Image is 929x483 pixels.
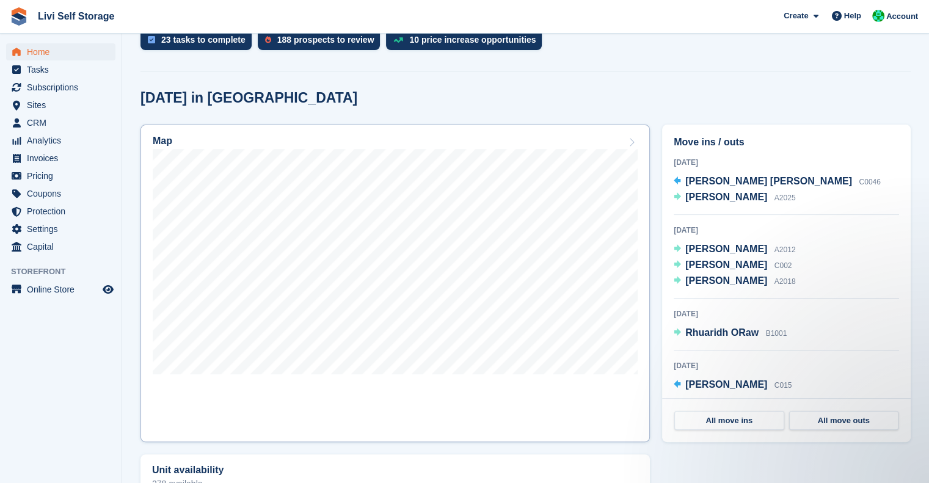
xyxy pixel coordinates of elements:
[685,192,767,202] span: [PERSON_NAME]
[674,377,792,393] a: [PERSON_NAME] C015
[685,379,767,390] span: [PERSON_NAME]
[27,238,100,255] span: Capital
[27,61,100,78] span: Tasks
[674,157,899,168] div: [DATE]
[27,150,100,167] span: Invoices
[6,61,115,78] a: menu
[6,281,115,298] a: menu
[152,465,224,476] h2: Unit availability
[27,203,100,220] span: Protection
[409,35,536,45] div: 10 price increase opportunities
[27,167,100,184] span: Pricing
[27,43,100,60] span: Home
[6,114,115,131] a: menu
[789,411,899,430] a: All move outs
[784,10,808,22] span: Create
[774,261,792,270] span: C002
[11,266,122,278] span: Storefront
[685,275,767,286] span: [PERSON_NAME]
[674,411,784,430] a: All move ins
[6,238,115,255] a: menu
[33,6,119,26] a: Livi Self Storage
[153,136,172,147] h2: Map
[6,203,115,220] a: menu
[27,114,100,131] span: CRM
[774,277,796,286] span: A2018
[27,132,100,149] span: Analytics
[765,329,787,338] span: B1001
[6,220,115,238] a: menu
[774,194,796,202] span: A2025
[265,36,271,43] img: prospect-51fa495bee0391a8d652442698ab0144808aea92771e9ea1ae160a38d050c398.svg
[6,167,115,184] a: menu
[27,220,100,238] span: Settings
[6,96,115,114] a: menu
[685,244,767,254] span: [PERSON_NAME]
[27,185,100,202] span: Coupons
[674,242,795,258] a: [PERSON_NAME] A2012
[685,327,759,338] span: Rhuaridh ORaw
[674,225,899,236] div: [DATE]
[27,281,100,298] span: Online Store
[101,282,115,297] a: Preview store
[674,308,899,319] div: [DATE]
[393,37,403,43] img: price_increase_opportunities-93ffe204e8149a01c8c9dc8f82e8f89637d9d84a8eef4429ea346261dce0b2c0.svg
[674,190,795,206] a: [PERSON_NAME] A2025
[6,185,115,202] a: menu
[774,245,796,254] span: A2012
[140,125,650,442] a: Map
[685,176,852,186] span: [PERSON_NAME] [PERSON_NAME]
[859,178,880,186] span: C0046
[674,325,787,341] a: Rhuaridh ORaw B1001
[10,7,28,26] img: stora-icon-8386f47178a22dfd0bd8f6a31ec36ba5ce8667c1dd55bd0f319d3a0aa187defe.svg
[674,258,792,274] a: [PERSON_NAME] C002
[6,132,115,149] a: menu
[6,79,115,96] a: menu
[277,35,374,45] div: 188 prospects to review
[844,10,861,22] span: Help
[6,43,115,60] a: menu
[148,36,155,43] img: task-75834270c22a3079a89374b754ae025e5fb1db73e45f91037f5363f120a921f8.svg
[140,29,258,56] a: 23 tasks to complete
[886,10,918,23] span: Account
[674,135,899,150] h2: Move ins / outs
[685,260,767,270] span: [PERSON_NAME]
[872,10,884,22] img: Joe Robertson
[161,35,246,45] div: 23 tasks to complete
[386,29,548,56] a: 10 price increase opportunities
[140,90,357,106] h2: [DATE] in [GEOGRAPHIC_DATA]
[674,360,899,371] div: [DATE]
[258,29,387,56] a: 188 prospects to review
[774,381,792,390] span: C015
[27,96,100,114] span: Sites
[6,150,115,167] a: menu
[674,274,795,289] a: [PERSON_NAME] A2018
[674,174,881,190] a: [PERSON_NAME] [PERSON_NAME] C0046
[27,79,100,96] span: Subscriptions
